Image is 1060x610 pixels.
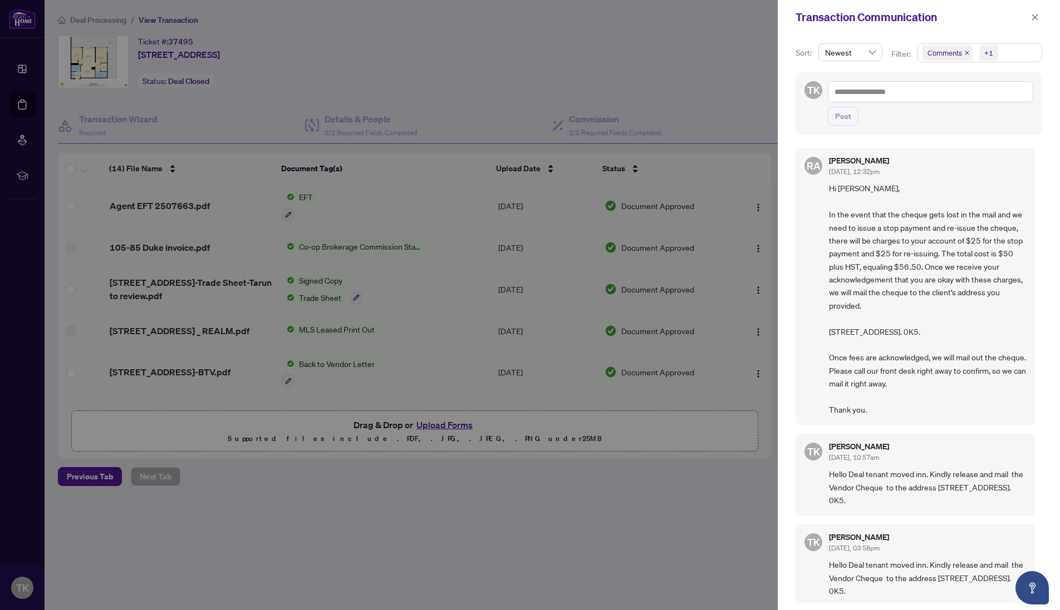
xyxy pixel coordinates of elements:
[829,157,889,165] h5: [PERSON_NAME]
[829,443,889,450] h5: [PERSON_NAME]
[927,47,962,58] span: Comments
[828,107,858,126] button: Post
[829,167,880,176] span: [DATE], 12:32pm
[829,182,1027,416] span: Hi [PERSON_NAME], In the event that the cheque gets lost in the mail and we need to issue a stop ...
[829,544,880,552] span: [DATE], 03:58pm
[891,48,912,60] p: Filter:
[1031,13,1039,21] span: close
[807,444,820,459] span: TK
[922,45,973,61] span: Comments
[825,44,876,61] span: Newest
[829,558,1027,597] span: Hello Deal tenant moved inn. Kindly release and mail the Vendor Cheque to the address [STREET_ADD...
[984,47,993,58] div: +1
[807,82,820,98] span: TK
[829,468,1027,507] span: Hello Deal tenant moved inn. Kindly release and mail the Vendor Cheque to the address [STREET_ADD...
[1015,571,1049,604] button: Open asap
[796,47,814,59] p: Sort:
[829,453,879,462] span: [DATE], 10:57am
[964,50,970,56] span: close
[829,533,889,541] h5: [PERSON_NAME]
[807,158,821,173] span: RA
[807,534,820,550] span: TK
[796,9,1028,26] div: Transaction Communication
